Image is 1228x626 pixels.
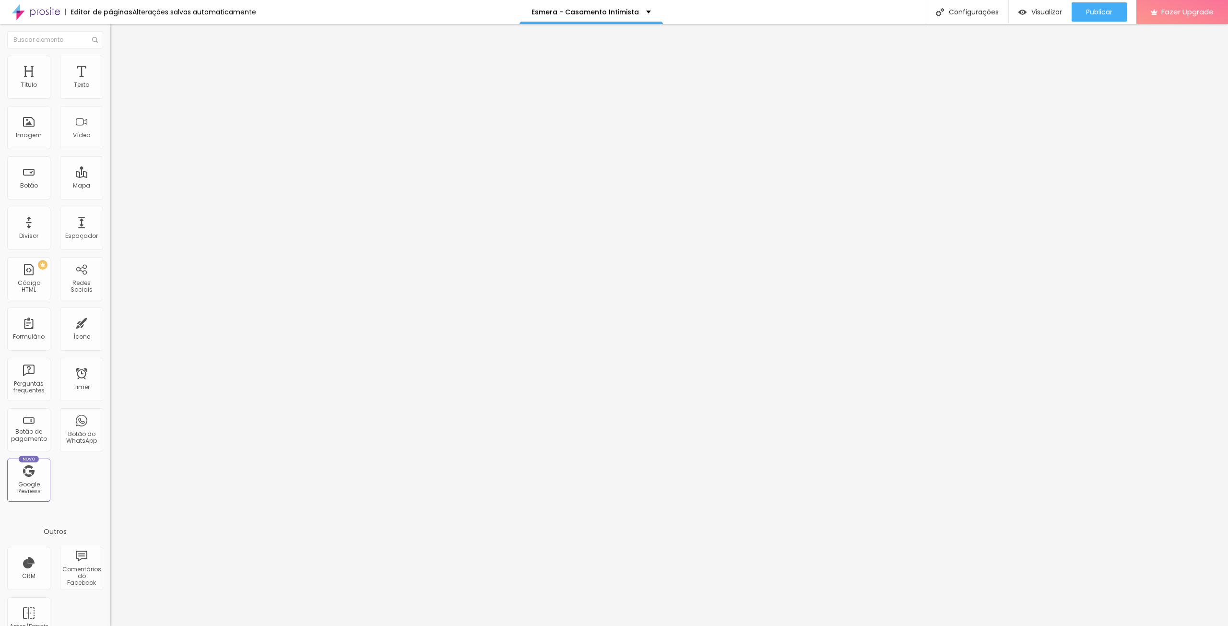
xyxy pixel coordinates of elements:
[10,380,47,394] div: Perguntas frequentes
[10,428,47,442] div: Botão de pagamento
[73,182,90,189] div: Mapa
[10,481,47,495] div: Google Reviews
[62,280,100,294] div: Redes Sociais
[73,333,90,340] div: Ícone
[936,8,944,16] img: Icone
[1018,8,1027,16] img: view-1.svg
[531,9,639,15] p: Esmera - Casamento Intimista
[20,182,38,189] div: Botão
[1009,2,1072,22] button: Visualizar
[73,384,90,390] div: Timer
[21,82,37,88] div: Título
[65,233,98,239] div: Espaçador
[13,333,45,340] div: Formulário
[73,132,90,139] div: Vídeo
[132,9,256,15] div: Alterações salvas automaticamente
[1031,8,1062,16] span: Visualizar
[19,233,38,239] div: Divisor
[16,132,42,139] div: Imagem
[92,37,98,43] img: Icone
[62,431,100,445] div: Botão do WhatsApp
[19,456,39,462] div: Novo
[62,566,100,587] div: Comentários do Facebook
[1086,8,1112,16] span: Publicar
[10,280,47,294] div: Código HTML
[1161,8,1214,16] span: Fazer Upgrade
[1072,2,1127,22] button: Publicar
[74,82,89,88] div: Texto
[110,24,1228,626] iframe: Editor
[65,9,132,15] div: Editor de páginas
[22,573,35,579] div: CRM
[7,31,103,48] input: Buscar elemento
